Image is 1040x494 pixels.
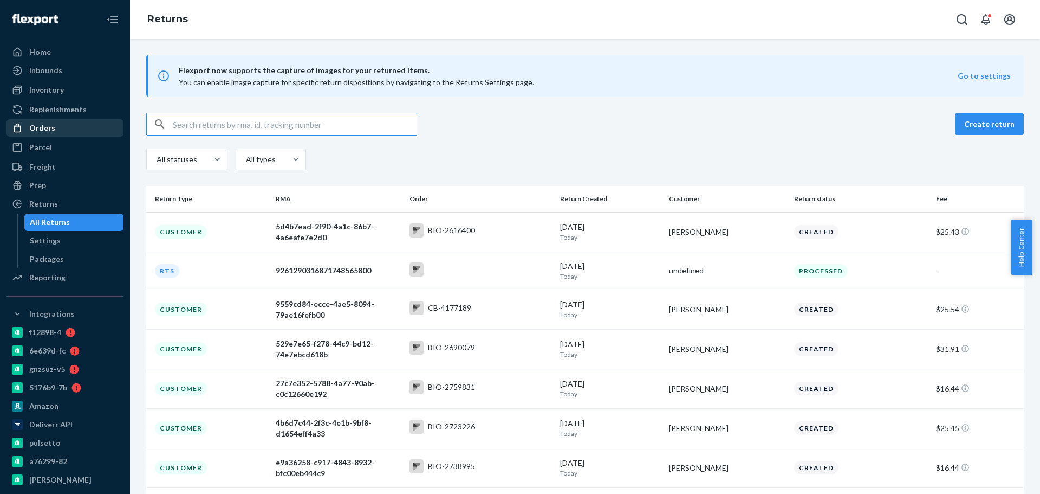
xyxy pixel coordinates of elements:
[6,119,123,137] a: Orders
[560,339,660,359] div: [DATE]
[29,272,66,283] div: Reporting
[29,474,92,485] div: [PERSON_NAME]
[29,198,58,209] div: Returns
[6,305,123,323] button: Integrations
[428,382,475,393] div: BIO-2759831
[669,383,785,394] div: [PERSON_NAME]
[428,461,475,472] div: BIO-2738995
[6,434,123,452] a: pulsetto
[794,303,838,316] div: Created
[155,303,207,316] div: Customer
[560,418,660,438] div: [DATE]
[560,233,660,242] p: Today
[6,361,123,378] a: gnzsuz-v5
[276,378,401,400] div: 27c7e352-5788-4a77-90ab-c0c12660e192
[155,225,207,239] div: Customer
[669,265,785,276] div: undefined
[669,227,785,238] div: [PERSON_NAME]
[29,85,64,95] div: Inventory
[276,457,401,479] div: e9a36258-c917-4843-8932-bfc00eb444c9
[932,212,1024,252] td: $25.43
[560,310,660,319] p: Today
[975,9,997,30] button: Open notifications
[271,186,405,212] th: RMA
[276,418,401,439] div: 4b6d7c44-2f3c-4e1b-9bf8-d1654eff4a33
[246,154,274,165] div: All types
[428,342,475,353] div: BIO-2690079
[936,265,1015,276] div: -
[30,235,61,246] div: Settings
[29,123,55,133] div: Orders
[29,345,66,356] div: 6e639d-fc
[556,186,665,212] th: Return Created
[155,382,207,395] div: Customer
[24,251,124,268] a: Packages
[794,421,838,435] div: Created
[6,342,123,360] a: 6e639d-fc
[6,453,123,470] a: a76299-82
[794,264,848,278] div: Processed
[428,303,471,313] div: CB-4177189
[276,299,401,320] div: 9559cd84-ecce-4ae5-8094-79ae16fefb00
[276,221,401,243] div: 5d4b7ead-2f90-4a1c-86b7-4a6eafe7e2d0
[276,265,401,276] div: 9261290316871748565800
[6,471,123,489] a: [PERSON_NAME]
[29,309,75,319] div: Integrations
[147,13,188,25] a: Returns
[669,463,785,473] div: [PERSON_NAME]
[6,379,123,396] a: 5176b9-7b
[560,458,660,478] div: [DATE]
[560,469,660,478] p: Today
[932,448,1024,487] td: $16.44
[24,214,124,231] a: All Returns
[6,81,123,99] a: Inventory
[29,456,67,467] div: a76299-82
[276,338,401,360] div: 529e7e65-f278-44c9-bd12-74e7ebcd618b
[560,261,660,281] div: [DATE]
[669,304,785,315] div: [PERSON_NAME]
[29,65,62,76] div: Inbounds
[29,419,73,430] div: Deliverr API
[790,186,932,212] th: Return status
[405,186,556,212] th: Order
[24,232,124,249] a: Settings
[157,154,196,165] div: All statuses
[29,47,51,57] div: Home
[6,101,123,118] a: Replenishments
[955,113,1024,135] button: Create return
[29,327,61,338] div: f12898-4
[560,389,660,399] p: Today
[999,9,1020,30] button: Open account menu
[155,421,207,435] div: Customer
[29,162,56,172] div: Freight
[6,416,123,433] a: Deliverr API
[6,158,123,176] a: Freight
[29,180,46,191] div: Prep
[29,142,52,153] div: Parcel
[6,62,123,79] a: Inbounds
[139,4,197,35] ol: breadcrumbs
[932,290,1024,329] td: $25.54
[794,225,838,239] div: Created
[951,9,973,30] button: Open Search Box
[794,461,838,474] div: Created
[560,299,660,319] div: [DATE]
[6,269,123,286] a: Reporting
[6,43,123,61] a: Home
[29,364,65,375] div: gnzsuz-v5
[560,350,660,359] p: Today
[428,225,475,236] div: BIO-2616400
[665,186,790,212] th: Customer
[932,369,1024,408] td: $16.44
[1011,220,1032,275] button: Help Center
[179,78,534,87] span: You can enable image capture for specific return dispositions by navigating to the Returns Settin...
[669,344,785,355] div: [PERSON_NAME]
[6,177,123,194] a: Prep
[428,421,475,432] div: BIO-2723226
[560,272,660,281] p: Today
[29,104,87,115] div: Replenishments
[958,70,1011,81] button: Go to settings
[173,113,417,135] input: Search returns by rma, id, tracking number
[794,382,838,395] div: Created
